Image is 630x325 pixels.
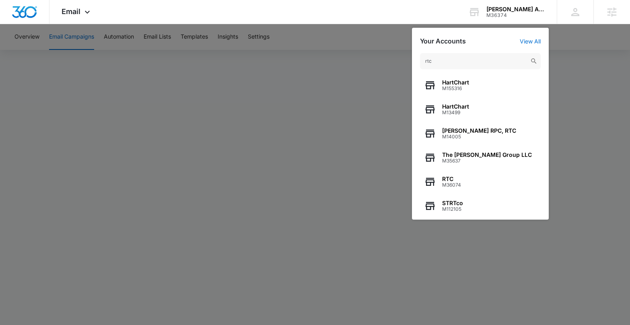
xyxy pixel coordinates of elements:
[520,38,541,45] a: View All
[442,110,469,115] span: M13499
[486,12,545,18] div: account id
[442,182,461,188] span: M36074
[62,7,80,16] span: Email
[420,73,541,97] button: HartChartM155316
[442,134,516,140] span: M14005
[420,194,541,218] button: STRTcoM112105
[442,206,463,212] span: M112105
[442,152,532,158] span: The [PERSON_NAME] Group LLC
[442,79,469,86] span: HartChart
[420,170,541,194] button: RTCM36074
[442,128,516,134] span: [PERSON_NAME] RPC, RTC
[420,97,541,121] button: HartChartM13499
[420,37,466,45] h2: Your Accounts
[442,158,532,164] span: M35637
[442,103,469,110] span: HartChart
[442,86,469,91] span: M155316
[442,200,463,206] span: STRTco
[486,6,545,12] div: account name
[442,176,461,182] span: RTC
[420,146,541,170] button: The [PERSON_NAME] Group LLCM35637
[420,121,541,146] button: [PERSON_NAME] RPC, RTCM14005
[420,53,541,69] input: Search Accounts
